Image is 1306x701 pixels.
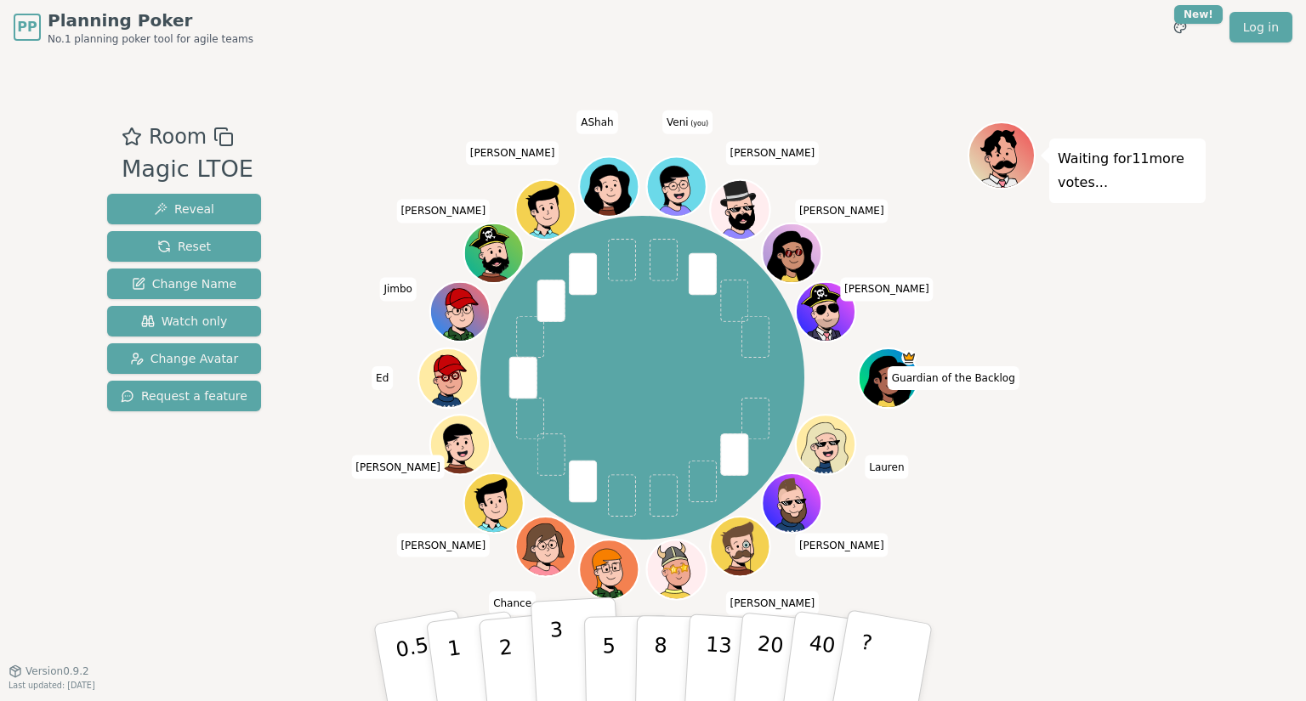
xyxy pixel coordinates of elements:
[141,313,228,330] span: Watch only
[840,277,934,301] span: Click to change your name
[351,455,445,478] span: Click to change your name
[122,152,253,187] div: Magic LTOE
[107,306,261,336] button: Watch only
[130,350,239,367] span: Change Avatar
[107,269,261,299] button: Change Name
[689,119,709,127] span: (you)
[107,194,261,224] button: Reveal
[9,664,89,678] button: Version0.9.2
[107,231,261,262] button: Reset
[489,591,536,614] span: Click to change your name
[648,158,704,214] button: Click to change your avatar
[466,141,559,165] span: Click to change your name
[1229,12,1292,42] a: Log in
[396,533,490,557] span: Click to change your name
[14,8,253,46] a: PPPlanning PokerNo.1 planning poker tool for agile teams
[795,199,889,223] span: Click to change your name
[662,110,713,133] span: Click to change your name
[121,387,247,404] span: Request a feature
[26,664,89,678] span: Version 0.9.2
[122,122,142,152] button: Add as favourite
[107,381,261,411] button: Request a feature
[9,681,95,690] span: Last updated: [DATE]
[888,366,1019,390] span: Click to change your name
[1165,12,1195,42] button: New!
[157,238,211,255] span: Reset
[379,277,417,301] span: Click to change your name
[726,591,820,614] span: Click to change your name
[1058,147,1197,195] p: Waiting for 11 more votes...
[48,32,253,46] span: No.1 planning poker tool for agile teams
[372,366,393,390] span: Click to change your name
[154,201,214,218] span: Reveal
[132,275,236,292] span: Change Name
[17,17,37,37] span: PP
[396,199,490,223] span: Click to change your name
[149,122,207,152] span: Room
[576,110,617,133] span: Click to change your name
[795,533,889,557] span: Click to change your name
[865,455,908,478] span: Click to change your name
[901,350,917,365] span: Guardian of the Backlog is the host
[726,141,820,165] span: Click to change your name
[107,343,261,374] button: Change Avatar
[48,8,253,32] span: Planning Poker
[1174,5,1223,24] div: New!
